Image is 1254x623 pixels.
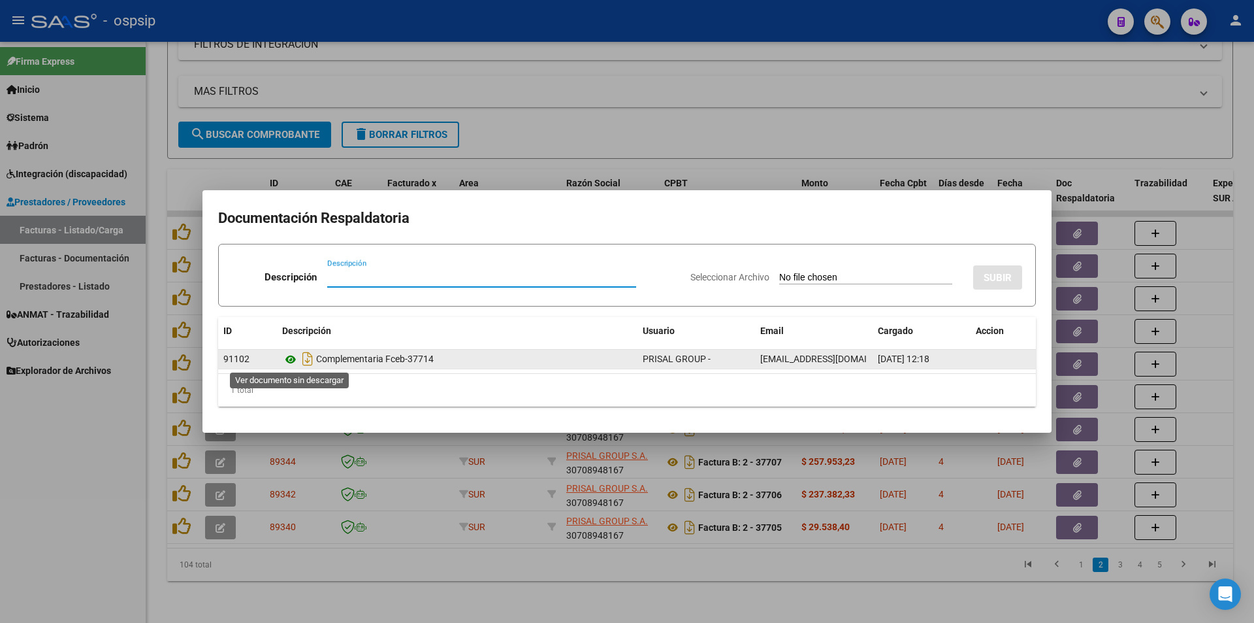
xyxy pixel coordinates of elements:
[878,326,913,336] span: Cargado
[1210,579,1241,610] div: Open Intercom Messenger
[976,326,1004,336] span: Accion
[873,317,971,345] datatable-header-cell: Cargado
[299,348,316,369] i: Descargar documento
[755,317,873,345] datatable-header-cell: Email
[282,348,632,369] div: Complementaria Fceb-37714
[760,326,784,336] span: Email
[643,326,675,336] span: Usuario
[971,317,1036,345] datatable-header-cell: Accion
[218,206,1036,231] h2: Documentación Respaldatoria
[223,326,232,336] span: ID
[223,354,249,364] span: 91102
[643,354,711,364] span: PRISAL GROUP -
[973,265,1022,290] button: SUBIR
[277,317,637,345] datatable-header-cell: Descripción
[265,270,317,285] p: Descripción
[218,374,1036,407] div: 1 total
[690,272,769,282] span: Seleccionar Archivo
[984,272,1012,284] span: SUBIR
[218,317,277,345] datatable-header-cell: ID
[282,326,331,336] span: Descripción
[760,354,905,364] span: [EMAIL_ADDRESS][DOMAIN_NAME]
[878,354,929,364] span: [DATE] 12:18
[637,317,755,345] datatable-header-cell: Usuario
